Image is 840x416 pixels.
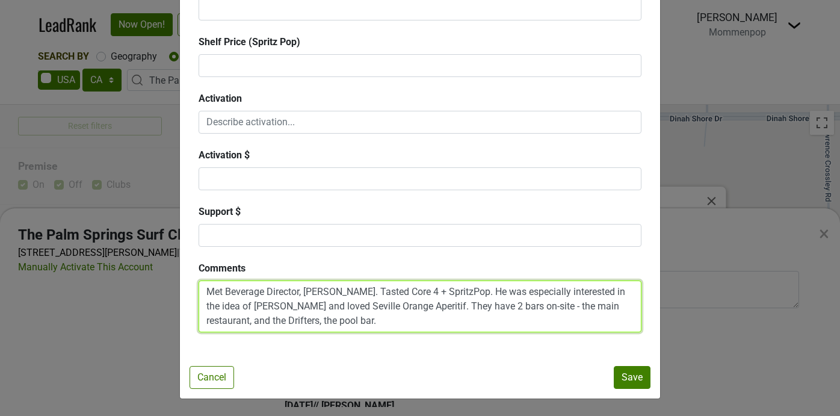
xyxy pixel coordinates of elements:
[190,366,234,389] button: Cancel
[199,262,246,274] b: Comments
[199,36,300,48] b: Shelf Price (Spritz Pop)
[614,366,650,389] button: Save
[199,93,242,104] b: Activation
[199,206,241,217] b: Support $
[199,149,250,161] b: Activation $
[199,281,641,332] textarea: Met Beverage Director, [PERSON_NAME]. Tasted Core 4 + SpritzPop. He was especially interested in ...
